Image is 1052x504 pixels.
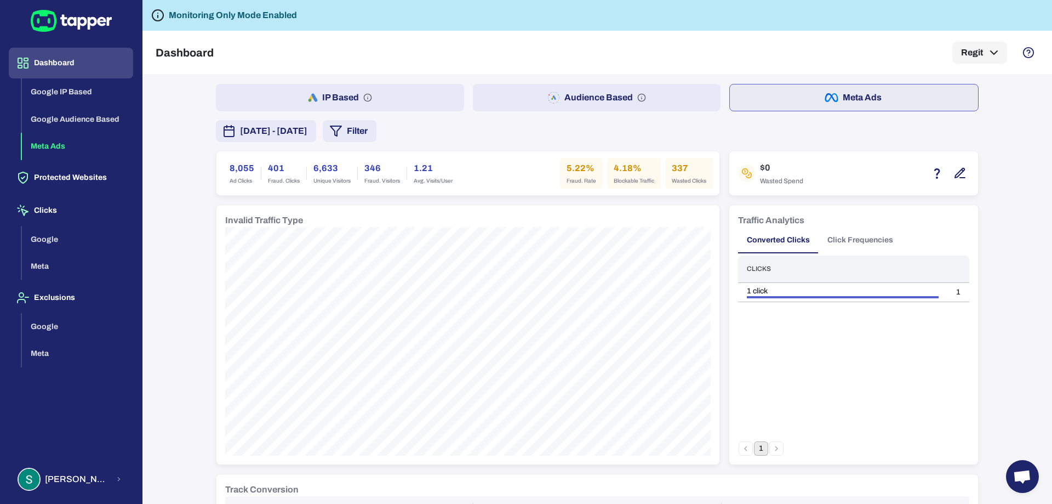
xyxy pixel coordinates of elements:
button: Meta Ads [22,133,133,160]
button: Meta Ads [729,84,979,111]
h6: 6,633 [313,162,351,175]
h6: 1.21 [414,162,453,175]
span: [DATE] - [DATE] [240,124,307,138]
button: Google Audience Based [22,106,133,133]
button: page 1 [754,441,768,456]
th: Clicks [738,256,947,282]
button: Estimation based on the quantity of invalid click x cost-per-click. [928,164,946,183]
a: Google IP Based [22,87,133,96]
h6: 337 [672,162,706,175]
a: Protected Websites [9,172,133,182]
button: Clicks [9,195,133,226]
a: Clicks [9,205,133,214]
h6: $0 [760,161,803,174]
a: Exclusions [9,292,133,302]
button: [DATE] - [DATE] [216,120,316,142]
h5: Dashboard [156,46,214,59]
span: [PERSON_NAME] [PERSON_NAME] [45,474,109,485]
a: Google [22,321,133,330]
button: Google IP Based [22,78,133,106]
span: Fraud. Rate [567,177,596,185]
a: Meta [22,348,133,358]
span: Ad Clicks [230,177,254,185]
button: Meta [22,253,133,280]
button: Protected Websites [9,162,133,193]
svg: Tapper is not blocking any fraudulent activity for this domain [151,9,164,22]
span: Blockable Traffic [614,177,654,185]
a: Dashboard [9,58,133,67]
button: Exclusions [9,282,133,313]
nav: pagination navigation [738,441,784,456]
button: Audience Based [473,84,721,111]
a: Google Audience Based [22,114,133,123]
button: Google [22,313,133,341]
button: Stuart Parkin[PERSON_NAME] [PERSON_NAME] [9,463,133,495]
button: Google [22,226,133,253]
svg: IP based: Search, Display, and Shopping. [363,93,372,102]
button: IP Based [216,84,464,111]
a: Google [22,234,133,243]
h6: 401 [268,162,300,175]
span: Unique Visitors [313,177,351,185]
button: Regit [952,42,1007,64]
h6: 4.18% [614,162,654,175]
a: Meta [22,261,133,270]
button: Click Frequencies [819,227,902,253]
h6: Invalid Traffic Type [225,214,303,227]
h6: Track Conversion [225,483,299,496]
svg: Audience based: Search, Display, Shopping, Video Performance Max, Demand Generation [637,93,646,102]
span: Avg. Visits/User [414,177,453,185]
h6: Traffic Analytics [738,214,804,227]
button: Dashboard [9,48,133,78]
img: Stuart Parkin [19,469,39,490]
a: Meta Ads [22,141,133,150]
h6: 5.22% [567,162,596,175]
button: Meta [22,340,133,367]
button: Converted Clicks [738,227,819,253]
div: 1 click [747,286,939,296]
td: 1 [947,282,969,302]
div: Open chat [1006,460,1039,493]
span: Wasted Clicks [672,177,706,185]
h6: 346 [364,162,400,175]
span: Wasted Spend [760,177,803,185]
h6: 8,055 [230,162,254,175]
button: Filter [323,120,376,142]
h6: Monitoring Only Mode Enabled [169,9,297,22]
span: Fraud. Clicks [268,177,300,185]
span: Fraud. Visitors [364,177,400,185]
